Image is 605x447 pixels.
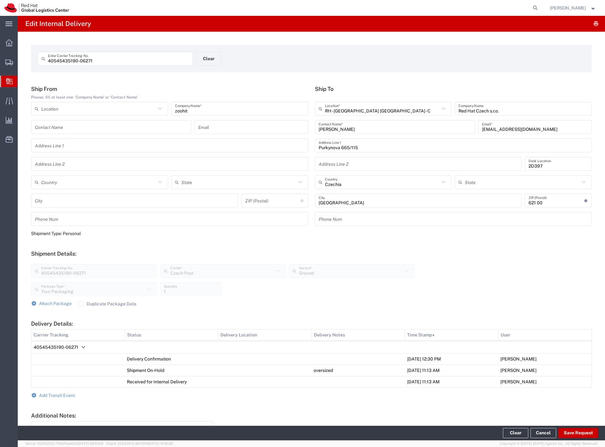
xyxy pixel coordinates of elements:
[498,376,592,387] td: [PERSON_NAME]
[311,329,405,341] th: Delivery Notes
[405,353,498,365] td: [DATE] 12:30 PM
[550,4,586,11] span: Filip Lizuch
[125,365,218,376] td: Shipment On-Hold
[550,4,596,12] button: [PERSON_NAME]
[39,301,72,306] span: Attach Package
[31,94,308,100] div: Please, fill at least one: 'Company Name' or 'Contact Name'
[498,329,592,341] th: User
[503,428,528,438] button: Clear
[405,376,498,387] td: [DATE] 11:13 AM
[218,329,312,341] th: Delivery Location
[196,52,221,66] button: Clear
[530,428,556,438] a: Cancel
[78,442,103,445] span: [DATE] 09:51:04
[498,353,592,365] td: [PERSON_NAME]
[500,441,597,446] span: Copyright © [DATE]-[DATE] Agistix Inc., All Rights Reserved
[31,250,592,257] h5: Shipment Details:
[25,16,91,32] h4: Edit Internal Delivery
[148,442,173,445] span: [DATE] 10:16:38
[78,301,136,306] label: Duplicate Package Data
[31,320,592,327] h5: Delivery Details:
[31,329,125,341] th: Carrier Tracking
[311,365,405,376] td: oversized
[558,428,598,438] button: Save Request
[31,329,592,388] table: Delivery Details:
[125,329,218,341] th: Status
[125,376,218,387] td: Received for Internal Delivery
[39,393,75,398] span: Add Transit Event
[31,86,308,92] h5: Ship From
[31,230,308,237] div: Shipment Type: Personal
[31,412,592,419] h5: Additional Notes:
[34,344,78,349] span: 40545435190-06271
[25,442,103,445] span: Server: 2025.20.0-710e05ee653
[405,365,498,376] td: [DATE] 11:13 AM
[315,86,592,92] h5: Ship To
[498,365,592,376] td: [PERSON_NAME]
[106,442,173,445] span: Client: 2025.20.0-8b113f4
[4,3,69,13] img: logo
[405,329,498,341] th: Time Stamp
[125,353,218,365] td: Delivery Confirmation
